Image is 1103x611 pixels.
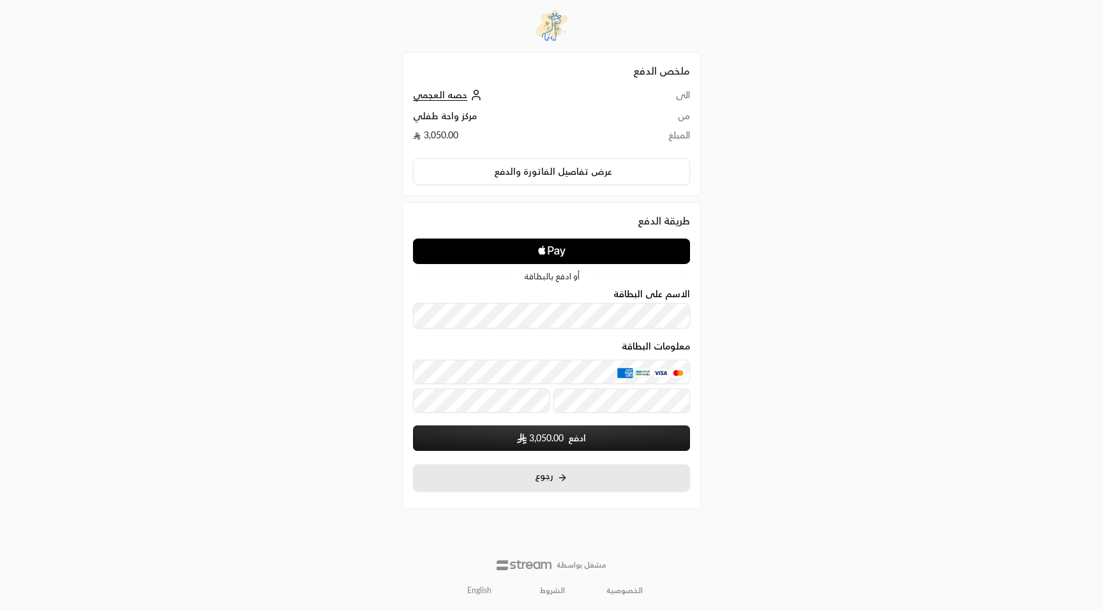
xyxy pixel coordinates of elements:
[626,110,690,129] td: من
[413,341,690,417] div: معلومات البطاقة
[413,158,690,185] button: عرض تفاصيل الفاتورة والدفع
[626,129,690,148] td: المبلغ
[413,129,626,148] td: 3,050.00
[413,360,690,384] input: بطاقة ائتمانية
[535,470,553,481] span: رجوع
[413,341,690,351] legend: معلومات البطاقة
[653,367,668,378] img: Visa
[613,289,690,299] label: الاسم على البطاقة
[517,433,527,444] img: SAR
[413,289,690,329] div: الاسم على البطاقة
[524,272,580,281] span: أو ادفع بالبطاقة
[540,585,565,596] a: الشروط
[617,367,633,378] img: AMEX
[413,464,690,492] button: رجوع
[532,8,571,42] img: Company Logo
[626,89,690,110] td: الى
[413,425,690,451] button: ادفع SAR3,050.00
[413,388,550,413] input: تاريخ الانتهاء
[606,585,643,596] a: الخصوصية
[553,388,690,413] input: رمز التحقق CVC
[529,432,564,445] span: 3,050.00
[413,89,485,100] a: حصه العجمي
[413,213,690,228] div: طريقة الدفع
[460,580,499,601] a: English
[413,63,690,78] h2: ملخص الدفع
[557,560,606,570] p: مشغل بواسطة
[670,367,686,378] img: MasterCard
[413,89,467,101] span: حصه العجمي
[413,110,626,129] td: مركز واحة طفلي
[635,367,650,378] img: MADA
